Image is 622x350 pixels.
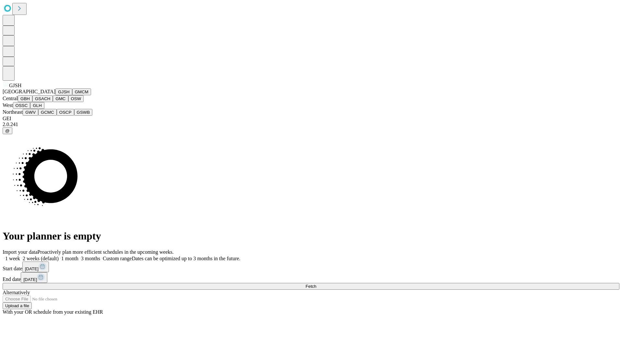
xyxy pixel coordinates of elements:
[3,272,619,283] div: End date
[5,256,20,261] span: 1 week
[61,256,78,261] span: 1 month
[3,96,18,101] span: Central
[3,262,619,272] div: Start date
[55,88,72,95] button: GJSH
[32,95,53,102] button: GSACH
[3,290,30,295] span: Alternatively
[3,116,619,122] div: GEI
[22,262,49,272] button: [DATE]
[132,256,240,261] span: Dates can be optimized up to 3 months in the future.
[3,102,13,108] span: West
[38,249,174,255] span: Proactively plan more efficient schedules in the upcoming weeks.
[38,109,57,116] button: GCMC
[3,283,619,290] button: Fetch
[3,249,38,255] span: Import your data
[81,256,100,261] span: 3 months
[23,256,59,261] span: 2 weeks (default)
[53,95,68,102] button: GMC
[3,302,32,309] button: Upload a file
[3,89,55,94] span: [GEOGRAPHIC_DATA]
[3,109,23,115] span: Northeast
[74,109,93,116] button: GSWB
[68,95,84,102] button: OSW
[21,272,47,283] button: [DATE]
[3,122,619,127] div: 2.0.241
[57,109,74,116] button: OSCP
[13,102,30,109] button: OSSC
[3,309,103,315] span: With your OR schedule from your existing EHR
[103,256,132,261] span: Custom range
[30,102,44,109] button: GLH
[72,88,91,95] button: GMCM
[9,83,21,88] span: GJSH
[18,95,32,102] button: GBH
[5,128,10,133] span: @
[3,230,619,242] h1: Your planner is empty
[3,127,12,134] button: @
[305,284,316,289] span: Fetch
[25,266,39,271] span: [DATE]
[23,277,37,282] span: [DATE]
[23,109,38,116] button: GWV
